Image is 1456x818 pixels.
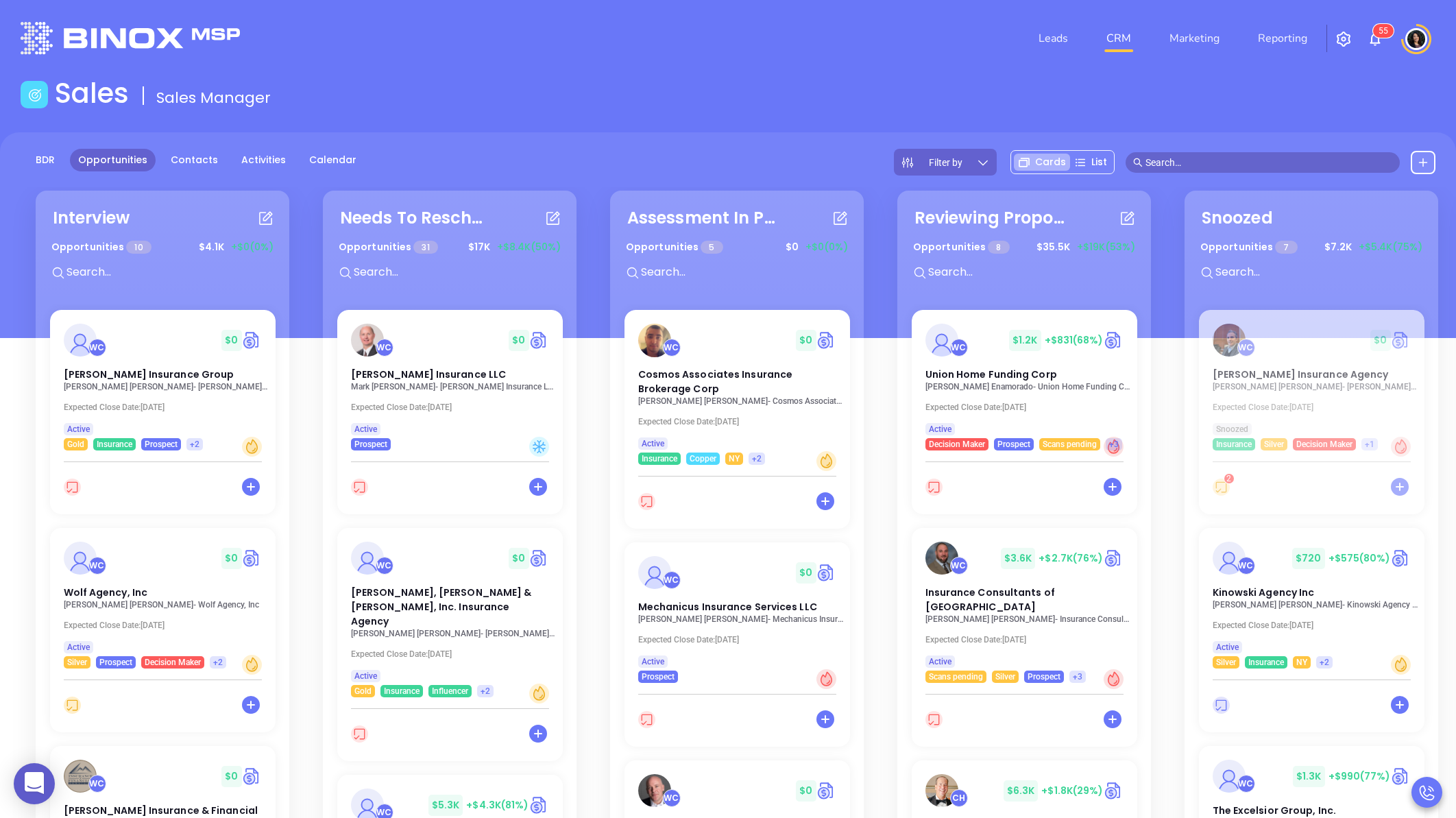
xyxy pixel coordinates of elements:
span: Scans pending [929,669,983,684]
span: Silver [1216,655,1236,670]
span: Active [354,669,377,684]
p: Expected Close Date: [DATE] [1213,402,1418,412]
p: David Schonbrun - Mechanicus Insurance Services LLC [638,614,844,624]
span: Influencer [432,684,468,699]
img: Quote [242,766,262,786]
span: Copper [690,451,716,466]
span: 5 [1383,26,1388,36]
div: Interview [53,206,130,230]
a: Leads [1033,25,1073,52]
img: Broad Range Benefits Group, LLC. [638,774,671,807]
img: Quote [1104,548,1124,568]
p: Opportunities [1200,234,1298,260]
span: Snoozed [1216,422,1248,437]
div: Warm [242,655,262,675]
p: Expected Close Date: [DATE] [64,402,269,412]
div: Hot [1104,669,1124,689]
p: Expected Close Date: [DATE] [64,621,269,630]
span: +2 [481,684,490,699]
span: Silver [1264,437,1284,452]
img: Quote [1391,330,1411,350]
span: Active [354,422,377,437]
div: Assessment In Progress [627,206,778,230]
span: Decision Maker [929,437,985,452]
div: Walter Contreras [1237,557,1255,575]
img: Quote [529,330,549,350]
img: user [1405,28,1427,50]
span: Insurance Consultants of Pittsburgh [925,586,1055,614]
img: Union Home Funding Corp [925,324,958,357]
div: Walter Contreras [376,557,393,575]
span: 8 [988,241,1009,254]
a: Quote [242,330,262,350]
span: +2 [213,655,223,670]
span: Prospect [997,437,1030,452]
sup: 2 [1224,474,1234,483]
a: profileWalter Contreras$0Circle dollar[PERSON_NAME] Insurance Group[PERSON_NAME] [PERSON_NAME]- [... [50,310,276,450]
span: $ 0 [221,330,241,351]
input: Search… [1145,155,1392,170]
span: +$990 (77%) [1328,769,1391,783]
div: Warm [529,684,549,703]
span: Reilly Insurance LLC [351,368,507,381]
img: Quote [816,562,836,583]
div: Warm [816,451,836,471]
img: Quote [1391,766,1411,786]
p: Matt Straley - Insurance Consultants of Pittsburgh [925,614,1131,624]
span: $ 0 [509,330,529,351]
span: Active [929,654,951,669]
span: 10 [126,241,151,254]
span: $ 0 [796,562,816,584]
span: Sales Manager [156,87,271,108]
p: Opportunities [913,234,1010,260]
span: $ 0 [782,237,802,258]
span: $ 0 [221,548,241,569]
p: Craig Wilson - Kinowski Agency Inc [1213,600,1418,610]
p: Adam S. Zogby - Scalzo, Zogby & Wittig, Inc. Insurance Agency [351,629,557,638]
h1: Sales [55,77,129,110]
div: Hot [1104,437,1124,457]
span: The Excelsior Group, Inc. [1213,804,1337,817]
img: Scalzo, Zogby & Wittig, Inc. Insurance Agency [351,542,384,575]
div: Hot [1391,437,1411,457]
span: Union Home Funding Corp [925,368,1057,381]
a: Contacts [162,149,226,171]
p: Expected Close Date: [DATE] [925,635,1131,645]
span: Filter by [929,158,962,167]
span: 5 [1379,26,1383,36]
span: +$0 (0%) [805,240,848,254]
a: Reporting [1252,25,1313,52]
img: Reilly Insurance LLC [351,324,384,357]
span: $ 7.2K [1321,237,1355,258]
input: Search... [1214,263,1420,281]
span: Decision Maker [1296,437,1352,452]
a: profileWalter Contreras$0Circle dollar[PERSON_NAME] Insurance Agency[PERSON_NAME] [PERSON_NAME]- ... [1199,310,1424,450]
a: Quote [529,795,549,815]
span: NY [729,451,740,466]
img: Quote [529,548,549,568]
div: Carla Humber [950,789,968,807]
span: Meagher Insurance Agency [1213,368,1389,381]
span: Prospect [642,669,675,684]
a: Quote [1104,330,1124,350]
img: Insurance Consultants of Pittsburgh [925,542,958,575]
p: Opportunities [51,234,151,260]
span: Active [642,436,664,451]
span: Prospect [1028,669,1060,684]
img: iconNotification [1367,31,1383,47]
div: Needs To Reschedule [340,206,491,230]
span: $ 0 [221,766,241,787]
img: The Excelsior Group, Inc. [1213,760,1246,793]
div: Walter Contreras [1237,339,1255,357]
span: Silver [995,669,1015,684]
div: Walter Contreras [88,339,106,357]
img: iconSetting [1335,31,1352,47]
input: Search... [640,263,845,281]
div: Walter Contreras [950,557,968,575]
img: Quote [1104,780,1124,801]
div: Walter Contreras [376,339,393,357]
